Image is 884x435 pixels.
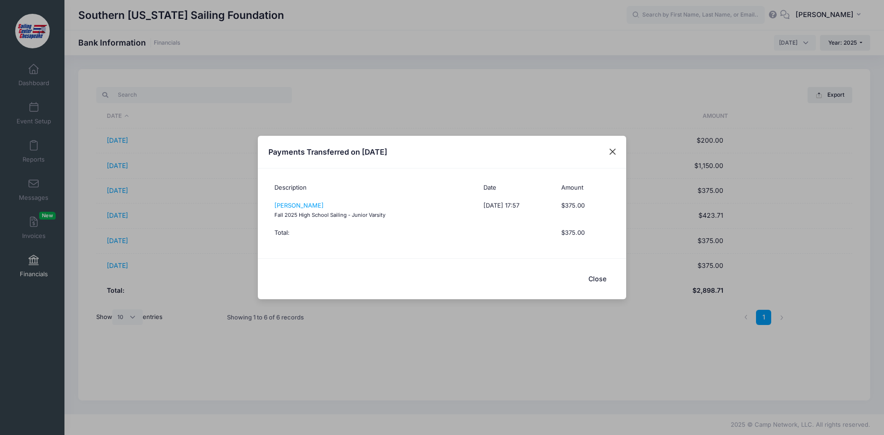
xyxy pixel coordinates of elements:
[268,146,387,157] h4: Payments Transferred on [DATE]
[605,144,621,160] button: Close
[479,197,557,224] td: [DATE] 17:57
[557,179,616,197] th: Amount
[579,269,616,289] button: Close
[557,197,616,224] td: $375.00
[557,224,616,242] th: $375.00
[479,179,557,197] th: Date
[268,179,479,197] th: Description
[268,224,479,242] th: Total:
[274,212,385,218] small: Fall 2025 High School Sailing - Junior Varsity
[274,202,324,209] a: [PERSON_NAME]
